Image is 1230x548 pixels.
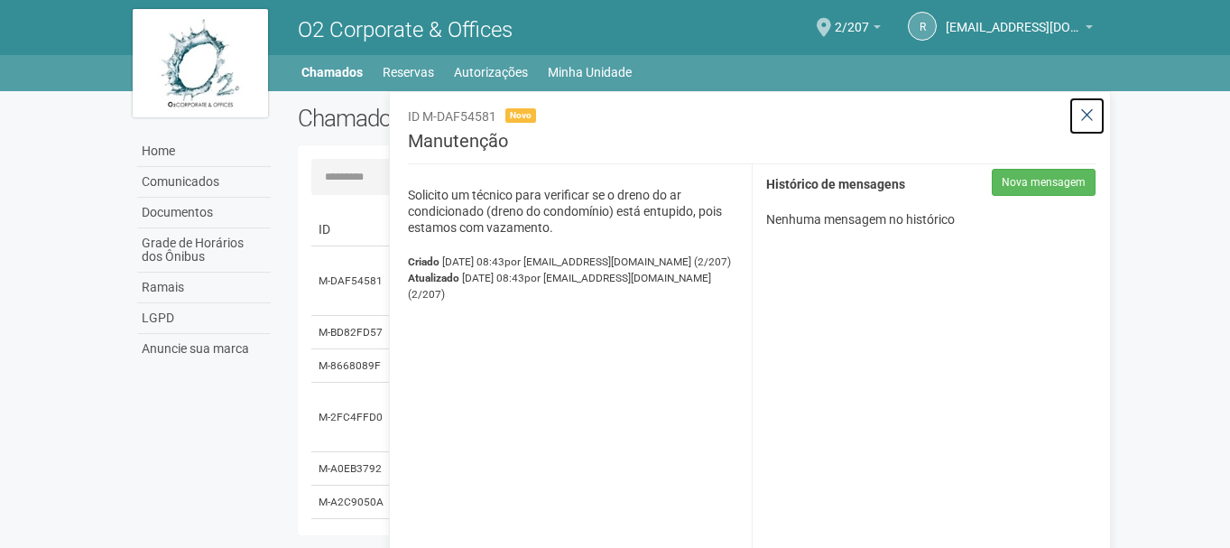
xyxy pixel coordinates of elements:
a: Home [137,136,271,167]
strong: Histórico de mensagens [766,178,905,192]
td: M-A0EB3792 [311,452,393,486]
a: Documentos [137,198,271,228]
td: M-BD82FD57 [311,316,393,349]
p: Nenhuma mensagem no histórico [766,211,1096,228]
button: Nova mensagem [992,169,1096,196]
td: M-8668089F [311,349,393,383]
a: Grade de Horários dos Ônibus [137,228,271,273]
p: Solicito um técnico para verificar se o dreno do ar condicionado (dreno do condomínio) está entup... [408,187,738,236]
td: M-DAF54581 [311,246,393,316]
span: Novo [505,108,536,123]
span: [DATE] 08:43 [408,272,711,301]
a: Ramais [137,273,271,303]
a: Comunicados [137,167,271,198]
img: logo.jpg [133,9,268,117]
a: Chamados [301,60,363,85]
span: 2/207 [835,3,869,34]
td: M-2FC4FFD0 [311,383,393,452]
a: Anuncie sua marca [137,334,271,364]
a: 2/207 [835,23,881,37]
span: ID M-DAF54581 [408,109,496,124]
span: [DATE] 08:43 [442,255,731,268]
a: Reservas [383,60,434,85]
span: por [EMAIL_ADDRESS][DOMAIN_NAME] (2/207) [504,255,731,268]
span: por [EMAIL_ADDRESS][DOMAIN_NAME] (2/207) [408,272,711,301]
strong: Atualizado [408,272,459,284]
a: r [908,12,937,41]
strong: Criado [408,255,439,268]
span: recepcao@benassirio.com.br [946,3,1081,34]
span: O2 Corporate & Offices [298,17,513,42]
a: LGPD [137,303,271,334]
h3: Manutenção [408,132,1096,164]
a: Minha Unidade [548,60,632,85]
td: ID [311,213,393,246]
a: [EMAIL_ADDRESS][DOMAIN_NAME] [946,23,1093,37]
td: M-A2C9050A [311,486,393,519]
a: Autorizações [454,60,528,85]
h2: Chamados [298,105,615,132]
